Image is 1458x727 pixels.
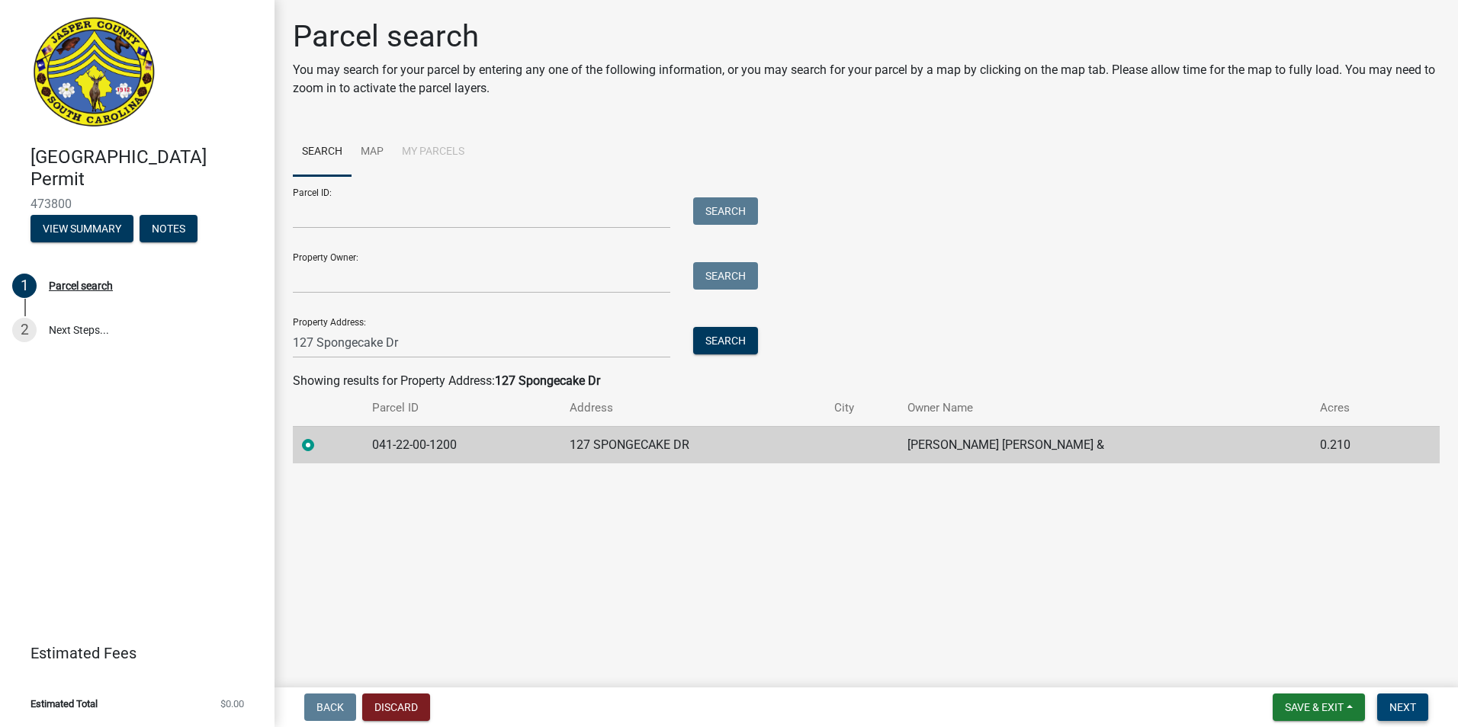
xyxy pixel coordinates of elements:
span: $0.00 [220,699,244,709]
th: Acres [1311,390,1405,426]
button: Save & Exit [1273,693,1365,721]
td: [PERSON_NAME] [PERSON_NAME] & [898,426,1311,463]
button: Search [693,197,758,225]
button: Search [693,262,758,290]
h1: Parcel search [293,18,1440,55]
td: 0.210 [1311,426,1405,463]
a: Search [293,128,352,177]
wm-modal-confirm: Notes [140,223,198,235]
img: Jasper County, South Carolina [31,16,158,130]
wm-modal-confirm: Summary [31,223,133,235]
span: 473800 [31,197,244,211]
button: Next [1377,693,1428,721]
span: Estimated Total [31,699,98,709]
th: City [825,390,898,426]
button: View Summary [31,215,133,242]
div: 2 [12,318,37,342]
button: Search [693,327,758,354]
td: 041-22-00-1200 [363,426,560,463]
div: Showing results for Property Address: [293,372,1440,390]
span: Back [316,701,344,713]
button: Back [304,693,356,721]
a: Map [352,128,393,177]
div: Parcel search [49,280,113,291]
h4: [GEOGRAPHIC_DATA] Permit [31,146,262,191]
button: Notes [140,215,198,242]
p: You may search for your parcel by entering any one of the following information, or you may searc... [293,61,1440,98]
div: 1 [12,274,37,298]
span: Save & Exit [1285,701,1344,713]
strong: 127 Spongecake Dr [495,373,600,388]
th: Address [560,390,825,426]
span: Next [1389,701,1416,713]
td: 127 SPONGECAKE DR [560,426,825,463]
th: Parcel ID [363,390,560,426]
a: Estimated Fees [12,638,250,668]
button: Discard [362,693,430,721]
th: Owner Name [898,390,1311,426]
